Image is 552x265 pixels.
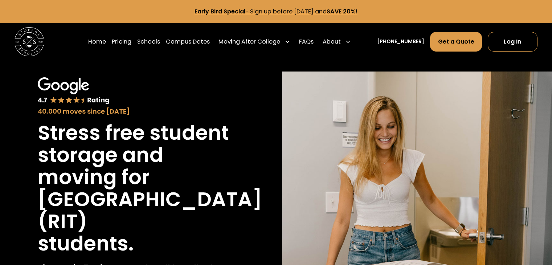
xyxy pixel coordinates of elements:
[38,77,109,105] img: Google 4.7 star rating
[377,38,424,45] a: [PHONE_NUMBER]
[15,27,44,57] img: Storage Scholars main logo
[299,32,314,52] a: FAQs
[218,37,280,46] div: Moving After College
[320,32,354,52] div: About
[38,106,232,116] div: 40,000 moves since [DATE]
[166,32,210,52] a: Campus Dates
[88,32,106,52] a: Home
[430,32,482,52] a: Get a Quote
[488,32,537,52] a: Log In
[15,27,44,57] a: home
[38,188,262,233] h1: [GEOGRAPHIC_DATA] (RIT)
[195,7,357,16] a: Early Bird Special- Sign up before [DATE] andSAVE 20%!
[323,37,341,46] div: About
[327,7,357,16] strong: SAVE 20%!
[137,32,160,52] a: Schools
[195,7,245,16] strong: Early Bird Special
[38,233,134,255] h1: students.
[216,32,293,52] div: Moving After College
[38,122,232,188] h1: Stress free student storage and moving for
[112,32,131,52] a: Pricing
